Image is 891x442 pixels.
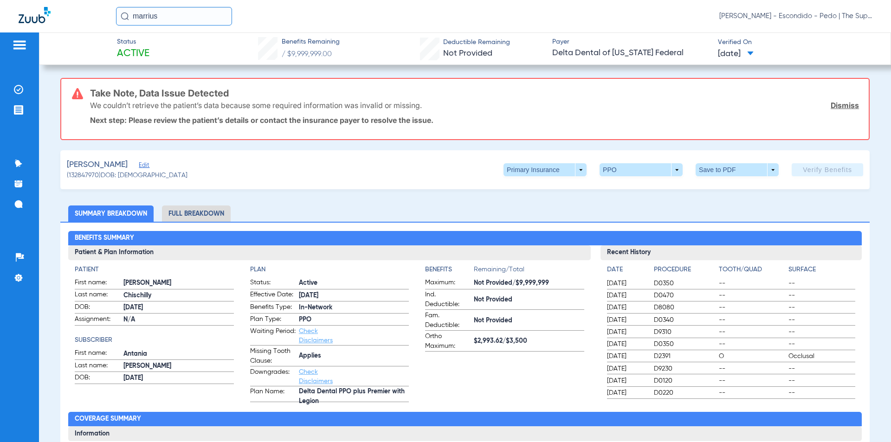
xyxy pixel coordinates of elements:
[831,101,859,110] a: Dismiss
[552,37,710,47] span: Payer
[250,278,296,289] span: Status:
[788,352,855,361] span: Occlusal
[719,315,785,325] span: --
[68,412,861,427] h2: Coverage Summary
[123,303,233,313] span: [DATE]
[788,327,855,337] span: --
[600,245,862,260] h3: Recent History
[719,364,785,373] span: --
[719,303,785,312] span: --
[607,327,646,337] span: [DATE]
[425,332,471,351] span: Ortho Maximum:
[607,340,646,349] span: [DATE]
[250,346,296,366] span: Missing Tooth Clause:
[67,159,128,171] span: [PERSON_NAME]
[600,163,683,176] button: PPO
[788,315,855,325] span: --
[719,340,785,349] span: --
[68,205,154,222] li: Summary Breakdown
[474,278,584,288] span: Not Provided/$9,999,999
[250,314,296,326] span: Plan Type:
[75,302,120,314] span: DOB:
[718,38,876,47] span: Verified On
[299,291,409,301] span: [DATE]
[19,7,51,23] img: Zuub Logo
[68,245,590,260] h3: Patient & Plan Information
[425,265,474,278] app-breakdown-title: Benefits
[75,290,120,301] span: Last name:
[474,265,584,278] span: Remaining/Total
[123,278,233,288] span: [PERSON_NAME]
[299,278,409,288] span: Active
[845,397,891,442] iframe: Chat Widget
[719,388,785,397] span: --
[123,373,233,383] span: [DATE]
[299,351,409,361] span: Applies
[250,290,296,301] span: Effective Date:
[788,279,855,288] span: --
[75,348,120,359] span: First name:
[788,265,855,275] h4: Surface
[75,373,120,384] span: DOB:
[75,361,120,372] span: Last name:
[425,265,474,275] h4: Benefits
[68,426,861,441] h3: Information
[90,101,422,110] p: We couldn’t retrieve the patient’s data because some required information was invalid or missing.
[552,47,710,59] span: Delta Dental of [US_STATE] Federal
[443,38,510,47] span: Deductible Remaining
[299,303,409,313] span: In-Network
[607,265,646,275] h4: Date
[654,340,716,349] span: D0350
[607,265,646,278] app-breakdown-title: Date
[250,265,409,275] h4: Plan
[162,205,231,222] li: Full Breakdown
[654,388,716,397] span: D0220
[654,291,716,300] span: D0470
[607,303,646,312] span: [DATE]
[607,315,646,325] span: [DATE]
[425,290,471,309] span: Ind. Deductible:
[719,265,785,278] app-breakdown-title: Tooth/Quad
[719,265,785,275] h4: Tooth/Quad
[123,361,233,371] span: [PERSON_NAME]
[123,291,233,301] span: Chischilly
[75,335,233,345] h4: Subscriber
[654,352,716,361] span: D2391
[719,352,785,361] span: O
[607,364,646,373] span: [DATE]
[654,315,716,325] span: D0340
[123,315,233,325] span: N/A
[474,316,584,326] span: Not Provided
[121,12,129,20] img: Search Icon
[75,265,233,275] h4: Patient
[474,295,584,305] span: Not Provided
[299,328,333,344] a: Check Disclaimers
[654,279,716,288] span: D0350
[250,302,296,314] span: Benefits Type:
[788,364,855,373] span: --
[250,327,296,345] span: Waiting Period:
[90,89,859,98] h3: Take Note, Data Issue Detected
[123,349,233,359] span: Antania
[607,376,646,385] span: [DATE]
[250,367,296,386] span: Downgrades:
[67,171,187,180] span: (132847970) DOB: [DEMOGRAPHIC_DATA]
[117,47,149,60] span: Active
[282,37,340,47] span: Benefits Remaining
[90,115,859,125] p: Next step: Please review the patient’s details or contact the insurance payer to resolve the issue.
[75,314,120,326] span: Assignment:
[425,311,471,330] span: Fam. Deductible:
[788,340,855,349] span: --
[654,265,716,275] h4: Procedure
[299,315,409,325] span: PPO
[654,303,716,312] span: D8080
[68,231,861,246] h2: Benefits Summary
[654,364,716,373] span: D9230
[788,291,855,300] span: --
[788,265,855,278] app-breakdown-title: Surface
[719,376,785,385] span: --
[12,39,27,51] img: hamburger-icon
